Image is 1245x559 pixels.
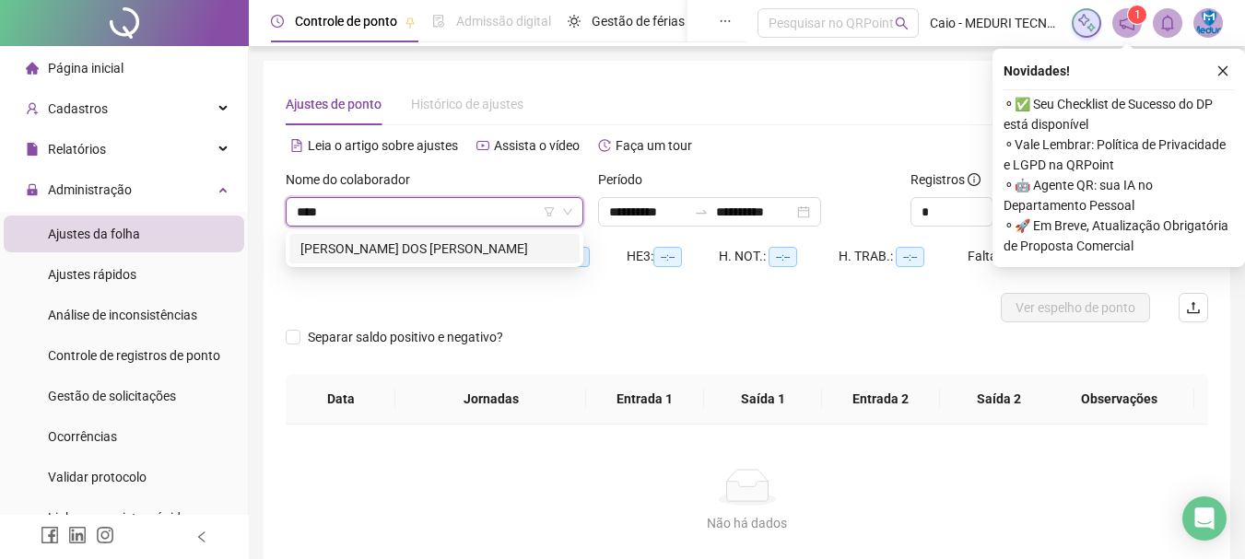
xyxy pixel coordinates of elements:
[592,14,685,29] span: Gestão de férias
[1059,389,1180,409] span: Observações
[48,348,220,363] span: Controle de registros de ponto
[48,267,136,282] span: Ajustes rápidos
[895,17,909,30] span: search
[1004,94,1234,134] span: ⚬ ✅ Seu Checklist de Sucesso do DP está disponível
[1216,64,1229,77] span: close
[598,139,611,152] span: history
[286,169,422,190] label: Nome do colaborador
[896,247,924,267] span: --:--
[694,204,709,219] span: swap-right
[1119,15,1135,31] span: notification
[1004,61,1070,81] span: Novidades !
[96,526,114,544] span: instagram
[1004,134,1234,175] span: ⚬ Vale Lembrar: Política de Privacidade e LGPD na QRPoint
[1194,9,1222,37] img: 31116
[910,169,981,190] span: Registros
[48,101,108,116] span: Cadastros
[568,15,581,28] span: sun
[968,249,1009,263] span: Faltas:
[616,138,692,153] span: Faça um tour
[405,17,416,28] span: pushpin
[694,204,709,219] span: to
[300,239,569,259] div: [PERSON_NAME] DOS [PERSON_NAME]
[48,470,147,484] span: Validar protocolo
[627,246,719,267] div: HE 3:
[968,173,981,186] span: info-circle
[544,206,555,217] span: filter
[26,62,39,75] span: home
[653,247,682,267] span: --:--
[1004,175,1234,215] span: ⚬ 🤖 Agente QR: sua IA no Departamento Pessoal
[456,14,551,29] span: Admissão digital
[1004,215,1234,256] span: ⚬ 🚀 Em Breve, Atualização Obrigatória de Proposta Comercial
[295,14,397,29] span: Controle de ponto
[1159,15,1176,31] span: bell
[195,530,208,543] span: left
[432,15,445,28] span: file-done
[26,183,39,196] span: lock
[822,374,940,425] th: Entrada 2
[308,138,458,153] span: Leia o artigo sobre ajustes
[476,139,489,152] span: youtube
[562,206,573,217] span: down
[48,429,117,444] span: Ocorrências
[1134,8,1141,21] span: 1
[48,61,123,76] span: Página inicial
[41,526,59,544] span: facebook
[68,526,87,544] span: linkedin
[48,389,176,403] span: Gestão de solicitações
[1186,300,1201,315] span: upload
[48,510,188,525] span: Link para registro rápido
[286,374,395,425] th: Data
[1076,13,1097,33] img: sparkle-icon.fc2bf0ac1784a2077858766a79e2daf3.svg
[1001,293,1150,322] button: Ver espelho de ponto
[286,97,382,111] span: Ajustes de ponto
[395,374,585,425] th: Jornadas
[719,246,839,267] div: H. NOT.:
[48,142,106,157] span: Relatórios
[271,15,284,28] span: clock-circle
[290,139,303,152] span: file-text
[48,182,132,197] span: Administração
[704,374,822,425] th: Saída 1
[940,374,1058,425] th: Saída 2
[1128,6,1146,24] sup: 1
[839,246,968,267] div: H. TRAB.:
[598,169,654,190] label: Período
[411,97,523,111] span: Histórico de ajustes
[586,374,704,425] th: Entrada 1
[308,513,1186,533] div: Não há dados
[289,234,580,263] div: JOYCE DOS SANTOS
[48,227,140,241] span: Ajustes da folha
[26,102,39,115] span: user-add
[930,13,1061,33] span: Caio - MEDURI TECNOLOGIA EM SEGURANÇA
[26,143,39,156] span: file
[769,247,797,267] span: --:--
[1044,374,1194,425] th: Observações
[494,138,580,153] span: Assista o vídeo
[48,308,197,322] span: Análise de inconsistências
[300,327,511,347] span: Separar saldo positivo e negativo?
[719,15,732,28] span: ellipsis
[1182,496,1227,541] div: Open Intercom Messenger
